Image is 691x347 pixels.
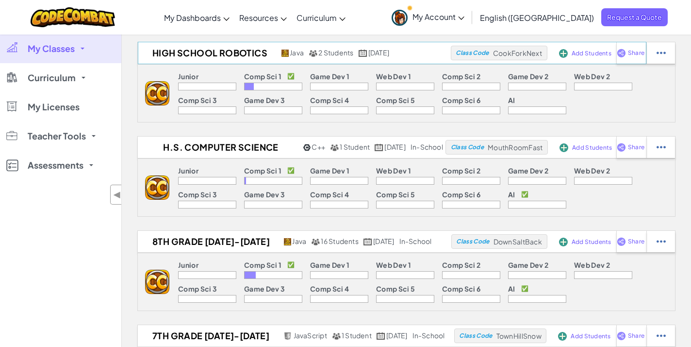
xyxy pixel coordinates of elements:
p: ✅ [521,285,528,293]
span: Java [290,48,304,57]
p: Comp Sci 5 [376,285,415,293]
img: MultipleUsers.png [332,332,341,340]
a: My Dashboards [159,4,234,31]
a: Resources [234,4,292,31]
p: Web Dev 1 [376,72,411,80]
a: High School Robotics Java 2 Students [DATE] [138,46,451,60]
span: Curriculum [296,13,337,23]
p: AI [508,191,515,198]
span: Java [292,237,306,245]
p: Comp Sci 2 [442,261,480,269]
p: Web Dev 2 [574,261,610,269]
img: MultipleUsers.png [330,144,339,151]
p: Game Dev 2 [508,261,548,269]
span: Curriculum [28,73,76,82]
img: IconStudentEllipsis.svg [657,143,666,152]
span: JavaScript [294,331,327,340]
p: AI [508,96,515,104]
p: Comp Sci 6 [442,191,480,198]
span: ◀ [113,188,121,202]
img: logo [145,270,169,294]
p: Game Dev 1 [310,167,349,174]
p: Junior [178,261,198,269]
span: English ([GEOGRAPHIC_DATA]) [480,13,594,23]
h2: 8th Grade [DATE]-[DATE] [138,234,281,249]
p: Comp Sci 5 [376,96,415,104]
span: Share [628,144,644,150]
span: Class Code [456,239,489,244]
span: Share [628,333,644,339]
div: in-school [399,237,432,246]
img: logo [145,175,169,200]
img: IconShare_Purple.svg [617,331,626,340]
img: IconAddStudents.svg [559,238,568,246]
span: Add Students [571,333,610,339]
p: Game Dev 3 [244,191,285,198]
span: [DATE] [386,331,407,340]
p: Comp Sci 5 [376,191,415,198]
img: IconShare_Purple.svg [617,49,626,57]
img: javascript.png [283,332,292,340]
img: calendar.svg [359,50,367,57]
a: 8th Grade [DATE]-[DATE] Java 16 Students [DATE] in-school [138,234,451,249]
span: 2 Students [318,48,353,57]
h2: H.S. Computer Science [DATE]-[DATE] [138,140,301,155]
p: Game Dev 3 [244,96,285,104]
h2: 7th Grade [DATE]-[DATE] [138,329,281,343]
img: java.png [284,238,291,245]
span: [DATE] [373,237,394,245]
p: Junior [178,167,198,174]
span: C++ [312,142,325,151]
img: java.png [281,50,289,57]
img: MultipleUsers.png [309,50,317,57]
a: Curriculum [292,4,350,31]
span: Teacher Tools [28,132,86,140]
span: CookForkNext [493,49,542,57]
p: Comp Sci 3 [178,96,217,104]
img: calendar.svg [375,144,383,151]
span: Share [628,239,644,244]
img: avatar [392,10,408,26]
p: Web Dev 2 [574,167,610,174]
span: TownHillSnow [496,331,542,340]
img: IconShare_Purple.svg [617,143,626,152]
span: MouthRoomFast [488,143,543,152]
img: calendar.svg [363,238,372,245]
p: ✅ [287,72,295,80]
a: CodeCombat logo [31,7,115,27]
p: Comp Sci 3 [178,285,217,293]
img: IconShare_Purple.svg [617,237,626,246]
a: Request a Quote [601,8,668,26]
span: Add Students [572,51,611,56]
a: English ([GEOGRAPHIC_DATA]) [475,4,599,31]
img: cpp.png [303,144,311,151]
div: in-school [412,331,445,340]
span: 1 Student [340,142,370,151]
p: AI [508,285,515,293]
span: My Dashboards [164,13,221,23]
p: Comp Sci 3 [178,191,217,198]
p: Game Dev 1 [310,261,349,269]
span: Class Code [456,50,489,56]
span: [DATE] [368,48,389,57]
img: MultipleUsers.png [311,238,320,245]
img: IconStudentEllipsis.svg [657,237,666,246]
p: Game Dev 2 [508,72,548,80]
span: Class Code [451,144,484,150]
p: Comp Sci 4 [310,96,349,104]
p: Game Dev 3 [244,285,285,293]
p: Game Dev 2 [508,167,548,174]
span: My Classes [28,44,75,53]
span: 1 Student [342,331,372,340]
img: calendar.svg [377,332,385,340]
p: Web Dev 2 [574,72,610,80]
p: ✅ [521,191,528,198]
img: IconAddStudents.svg [559,49,568,58]
img: logo [145,81,169,105]
div: in-school [411,143,443,152]
img: IconStudentEllipsis.svg [657,49,666,57]
span: 16 Students [321,237,359,245]
span: DownSaltBack [494,237,542,246]
p: Comp Sci 4 [310,191,349,198]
